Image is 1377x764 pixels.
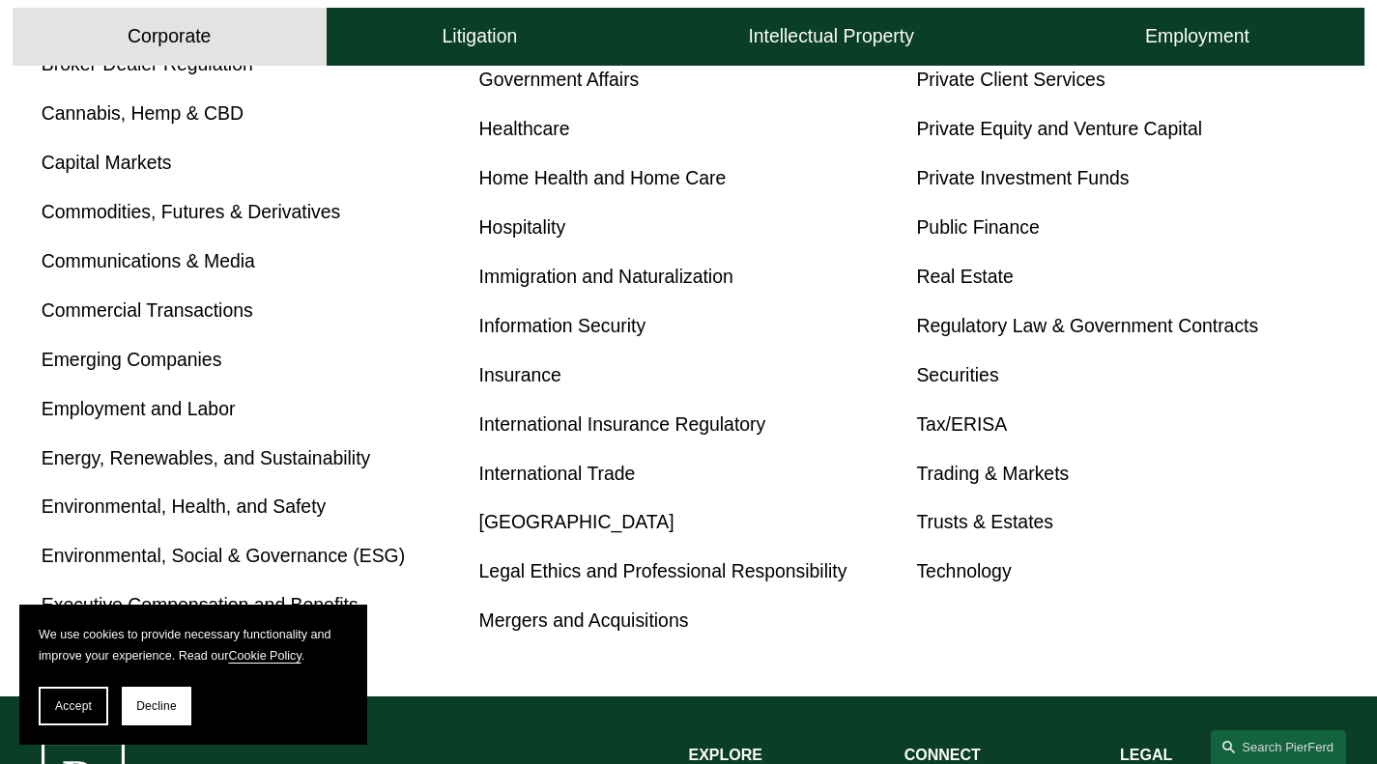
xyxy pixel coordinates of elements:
[748,25,914,49] h4: Intellectual Property
[42,102,244,124] a: Cannabis, Hemp & CBD
[42,594,359,615] a: Executive Compensation and Benefits
[916,463,1069,484] a: Trading & Markets
[916,266,1013,287] a: Real Estate
[39,687,108,725] button: Accept
[42,299,253,321] a: Commercial Transactions
[916,118,1202,139] a: Private Equity and Venture Capital
[479,511,674,532] a: [GEOGRAPHIC_DATA]
[479,364,561,385] a: Insurance
[479,69,640,90] a: Government Affairs
[916,511,1053,532] a: Trusts & Estates
[42,447,371,468] a: Energy, Renewables, and Sustainability
[136,699,177,713] span: Decline
[479,266,733,287] a: Immigration and Naturalization
[916,167,1129,188] a: Private Investment Funds
[42,398,236,419] a: Employment and Labor
[916,69,1104,90] a: Private Client Services
[122,687,191,725] button: Decline
[479,167,727,188] a: Home Health and Home Care
[479,463,636,484] a: International Trade
[42,495,327,517] a: Environmental, Health, and Safety
[1145,25,1249,49] h4: Employment
[916,560,1011,581] a: Technology
[904,747,981,763] strong: CONNECT
[479,216,566,238] a: Hospitality
[1211,730,1346,764] a: Search this site
[55,699,92,713] span: Accept
[228,649,301,663] a: Cookie Policy
[916,216,1039,238] a: Public Finance
[479,609,689,631] a: Mergers and Acquisitions
[42,201,341,222] a: Commodities, Futures & Derivatives
[689,747,762,763] strong: EXPLORE
[1120,747,1172,763] strong: LEGAL
[39,624,348,667] p: We use cookies to provide necessary functionality and improve your experience. Read our .
[479,118,570,139] a: Healthcare
[916,364,998,385] a: Securities
[916,413,1007,435] a: Tax/ERISA
[479,413,766,435] a: International Insurance Regulatory
[479,560,847,581] a: Legal Ethics and Professional Responsibility
[128,25,211,49] h4: Corporate
[42,250,255,271] a: Communications & Media
[916,315,1258,336] a: Regulatory Law & Government Contracts
[42,152,172,173] a: Capital Markets
[42,545,405,566] a: Environmental, Social & Governance (ESG)
[443,25,518,49] h4: Litigation
[42,349,222,370] a: Emerging Companies
[479,315,646,336] a: Information Security
[19,605,367,745] section: Cookie banner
